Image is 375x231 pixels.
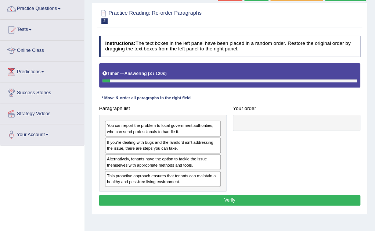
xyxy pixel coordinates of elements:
[99,8,261,24] h2: Practice Reading: Re-order Paragraphs
[99,195,361,206] button: Verify
[165,71,167,76] b: )
[105,40,135,46] b: Instructions:
[0,103,84,122] a: Strategy Videos
[99,106,227,111] h4: Paragraph list
[0,19,84,38] a: Tests
[0,40,84,59] a: Online Class
[0,61,84,80] a: Predictions
[105,171,221,187] div: This proactive approach ensures that tenants can maintain a healthy and pest-free living environm...
[99,36,361,57] h4: The text boxes in the left panel have been placed in a random order. Restore the original order b...
[149,71,165,76] b: 3 / 120s
[105,154,221,170] div: Alternatively, tenants have the option to tackle the issue themselves with appropriate methods an...
[99,95,193,102] div: * Move & order all paragraphs in the right field
[101,18,108,24] span: 2
[105,121,221,136] div: You can report the problem to local government authorities, who can send professionals to handle it.
[125,71,147,76] b: Answering
[0,82,84,101] a: Success Stories
[105,138,221,153] div: If you're dealing with bugs and the landlord isn't addressing the issue, there are steps you can ...
[0,124,84,143] a: Your Account
[233,106,360,111] h4: Your order
[102,71,166,76] h5: Timer —
[148,71,149,76] b: (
